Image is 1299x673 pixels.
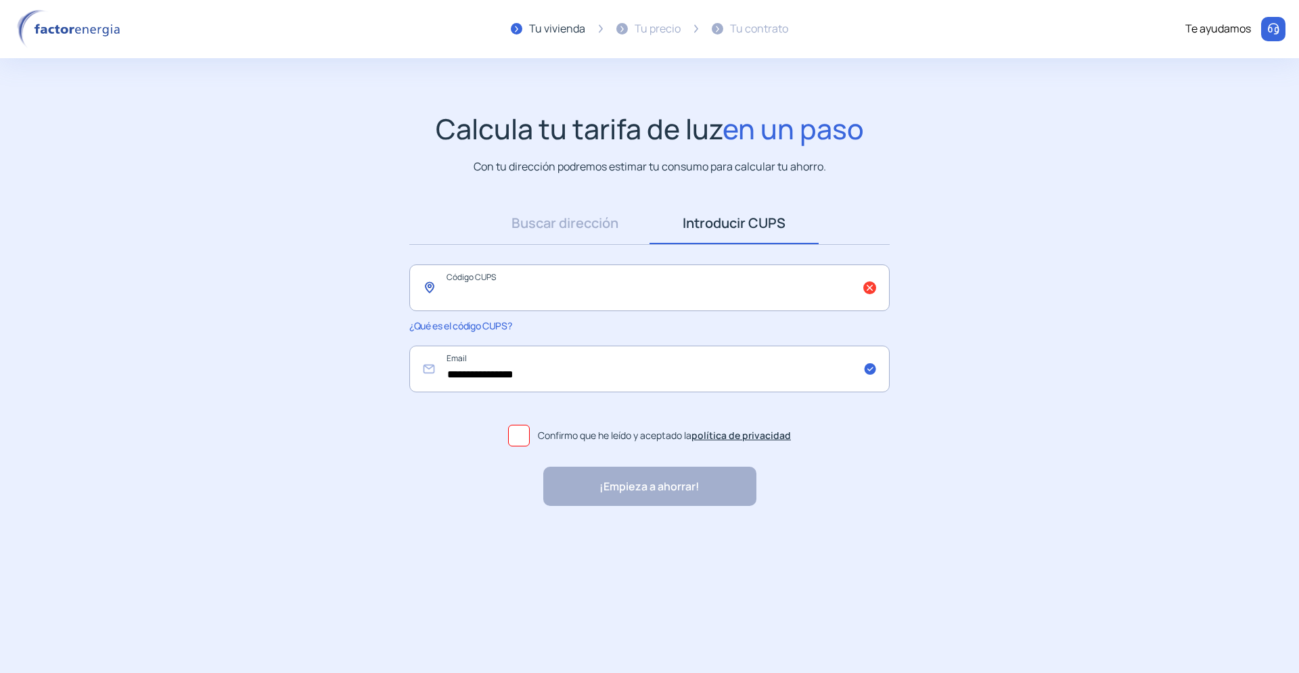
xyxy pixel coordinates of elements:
div: Te ayudamos [1185,20,1251,38]
a: Introducir CUPS [649,202,819,244]
div: Tu vivienda [529,20,585,38]
img: logo factor [14,9,129,49]
h1: Calcula tu tarifa de luz [436,112,864,145]
div: Tu contrato [730,20,788,38]
p: Con tu dirección podremos estimar tu consumo para calcular tu ahorro. [474,158,826,175]
span: Confirmo que he leído y aceptado la [538,428,791,443]
a: política de privacidad [691,429,791,442]
span: ¿Qué es el código CUPS? [409,319,511,332]
img: llamar [1267,22,1280,36]
span: en un paso [723,110,864,147]
div: Tu precio [635,20,681,38]
a: Buscar dirección [480,202,649,244]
